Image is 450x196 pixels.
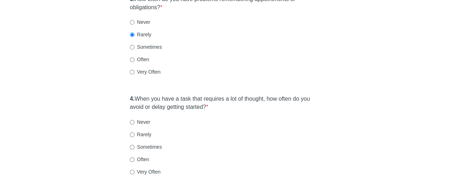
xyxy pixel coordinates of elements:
[130,118,150,126] label: Never
[130,170,134,174] input: Very Often
[130,168,160,175] label: Very Often
[130,143,162,150] label: Sometimes
[130,156,149,163] label: Often
[130,20,134,25] input: Never
[130,70,134,74] input: Very Often
[130,157,134,162] input: Often
[130,56,149,63] label: Often
[130,145,134,149] input: Sometimes
[130,32,134,37] input: Rarely
[130,31,151,38] label: Rarely
[130,96,134,102] strong: 4.
[130,57,134,62] input: Often
[130,43,162,51] label: Sometimes
[130,120,134,125] input: Never
[130,132,134,137] input: Rarely
[130,18,150,26] label: Never
[130,45,134,49] input: Sometimes
[130,68,160,75] label: Very Often
[130,95,320,111] label: When you have a task that requires a lot of thought, how often do you avoid or delay getting star...
[130,131,151,138] label: Rarely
